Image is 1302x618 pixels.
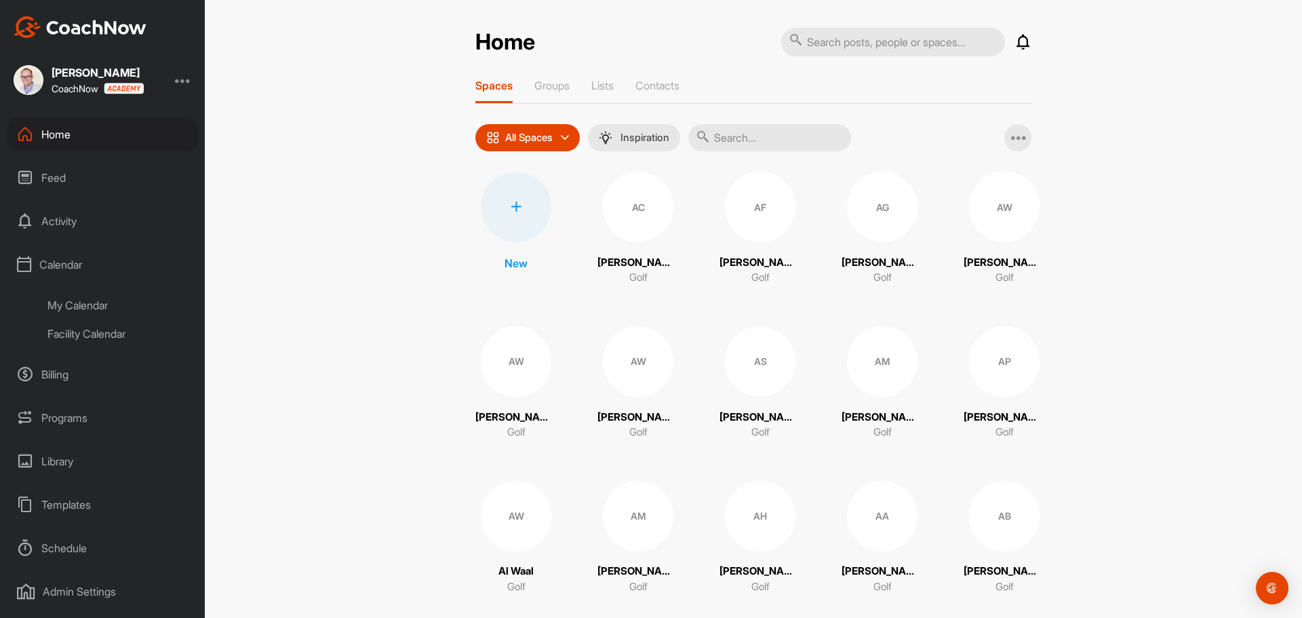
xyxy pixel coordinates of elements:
p: Lists [591,79,614,92]
img: CoachNow acadmey [104,83,144,94]
p: [PERSON_NAME] [475,410,557,425]
div: Activity [7,204,199,238]
p: Al Waal [498,564,534,579]
p: Golf [629,579,648,595]
div: Facility Calendar [38,320,199,348]
input: Search... [688,124,851,151]
p: [PERSON_NAME] [842,410,923,425]
p: Spaces [475,79,513,92]
div: My Calendar [38,291,199,320]
p: Contacts [635,79,679,92]
div: Home [7,117,199,151]
img: menuIcon [599,131,612,144]
p: Golf [873,579,892,595]
div: [PERSON_NAME] [52,67,144,78]
div: Billing [7,358,199,391]
p: New [505,255,528,271]
p: [PERSON_NAME] [964,564,1045,579]
div: Programs [7,401,199,435]
p: [PERSON_NAME] [597,255,679,271]
a: AW[PERSON_NAME]Golf [597,326,679,440]
p: Inspiration [620,132,669,143]
a: AG[PERSON_NAME]Golf [842,172,923,286]
p: Golf [507,425,526,440]
div: Open Intercom Messenger [1256,572,1288,604]
div: Schedule [7,531,199,565]
div: AA [847,481,918,552]
p: Golf [751,270,770,286]
div: AW [969,172,1040,242]
p: Golf [995,270,1014,286]
p: Golf [995,579,1014,595]
div: AC [603,172,673,242]
input: Search posts, people or spaces... [781,28,1005,56]
img: square_f23e1ae658f500808a5cb78230ae1be5.jpg [14,65,43,95]
p: [PERSON_NAME] [842,564,923,579]
div: AM [847,326,918,397]
a: AM[PERSON_NAME]Golf [597,481,679,595]
a: AM[PERSON_NAME]Golf [842,326,923,440]
img: CoachNow [14,16,146,38]
div: AB [969,481,1040,552]
p: Golf [751,425,770,440]
div: Feed [7,161,199,195]
a: AH[PERSON_NAME]Golf [719,481,801,595]
p: Golf [751,579,770,595]
a: AW[PERSON_NAME]Golf [964,172,1045,286]
div: CoachNow [52,83,144,94]
div: Calendar [7,248,199,282]
div: AW [481,481,551,552]
a: AS[PERSON_NAME]Golf [719,326,801,440]
div: Library [7,444,199,478]
p: Golf [507,579,526,595]
p: [PERSON_NAME] [964,255,1045,271]
a: AW[PERSON_NAME]Golf [475,326,557,440]
p: Golf [995,425,1014,440]
p: [PERSON_NAME] [719,410,801,425]
p: [PERSON_NAME] [597,410,679,425]
p: Groups [534,79,570,92]
div: AH [725,481,795,552]
p: [PERSON_NAME] [719,255,801,271]
p: [PERSON_NAME] [842,255,923,271]
div: AF [725,172,795,242]
p: Golf [873,270,892,286]
p: Golf [873,425,892,440]
a: AC[PERSON_NAME]Golf [597,172,679,286]
div: AW [603,326,673,397]
h2: Home [475,29,535,56]
p: Golf [629,270,648,286]
div: AM [603,481,673,552]
p: Golf [629,425,648,440]
a: AB[PERSON_NAME]Golf [964,481,1045,595]
div: AP [969,326,1040,397]
div: Templates [7,488,199,522]
a: AF[PERSON_NAME]Golf [719,172,801,286]
a: AWAl WaalGolf [475,481,557,595]
p: [PERSON_NAME] [964,410,1045,425]
div: AG [847,172,918,242]
p: [PERSON_NAME] [597,564,679,579]
a: AA[PERSON_NAME]Golf [842,481,923,595]
p: [PERSON_NAME] [719,564,801,579]
div: Admin Settings [7,575,199,609]
a: AP[PERSON_NAME]Golf [964,326,1045,440]
div: AW [481,326,551,397]
div: AS [725,326,795,397]
p: All Spaces [505,132,553,143]
img: icon [486,131,500,144]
